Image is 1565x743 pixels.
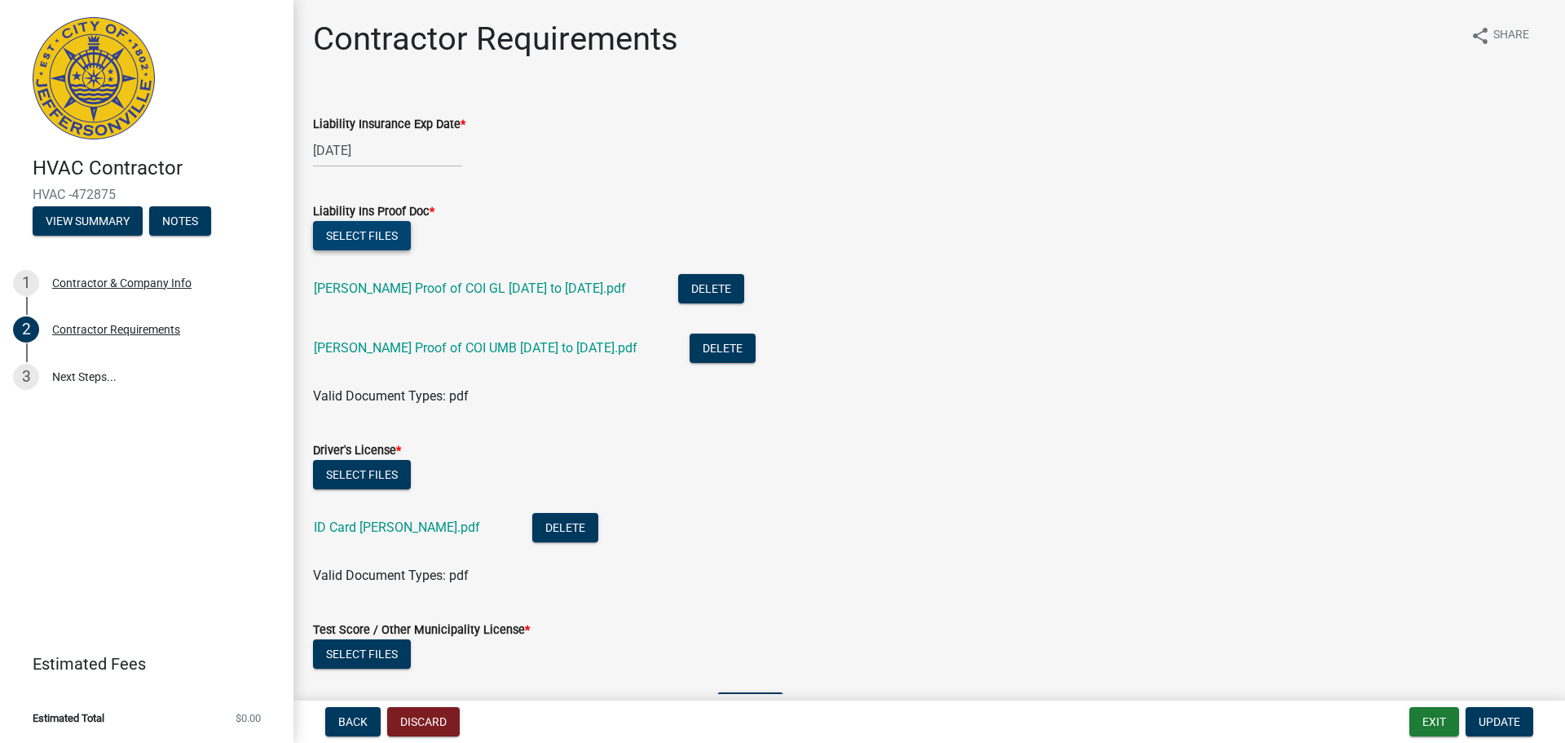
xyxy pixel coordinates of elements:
button: Select files [313,460,411,489]
input: mm/dd/yyyy [313,134,462,167]
button: shareShare [1457,20,1542,51]
button: Delete [532,513,598,542]
i: share [1470,26,1490,46]
span: Share [1493,26,1529,46]
button: Update [1466,707,1533,736]
span: Back [338,715,368,728]
button: Select files [313,221,411,250]
span: Valid Document Types: pdf [313,388,469,404]
wm-modal-confirm: Summary [33,215,143,228]
wm-modal-confirm: Delete Document [678,282,744,298]
wm-modal-confirm: Delete Document [532,521,598,537]
span: Update [1479,715,1520,728]
a: [PERSON_NAME] Proof of COI GL [DATE] to [DATE].pdf [314,281,626,296]
span: $0.00 [236,713,261,723]
button: View Summary [33,206,143,236]
div: Contractor Requirements [52,324,180,335]
button: Exit [1409,707,1459,736]
a: ID Card [PERSON_NAME].pdf [314,520,480,535]
div: 3 [13,364,39,390]
label: Test Score / Other Municipality License [313,625,530,636]
h1: Contractor Requirements [313,20,678,59]
button: Delete [678,274,744,303]
label: Liability Ins Proof Doc [313,206,434,218]
button: Notes [149,206,211,236]
button: Select files [313,639,411,669]
wm-modal-confirm: Notes [149,215,211,228]
a: Estimated Fees [13,648,267,680]
wm-modal-confirm: Delete Document [690,342,756,357]
button: Delete [690,334,756,363]
div: Contractor & Company Info [52,277,192,289]
button: Discard [387,707,460,736]
label: Liability Insurance Exp Date [313,119,465,130]
button: Back [325,707,381,736]
div: 2 [13,316,39,343]
label: Driver's License [313,445,401,457]
span: Valid Document Types: pdf [313,568,469,583]
div: 1 [13,270,39,296]
span: HVAC -472875 [33,187,261,202]
a: [PERSON_NAME] Proof of COI UMB [DATE] to [DATE].pdf [314,340,637,356]
span: Estimated Total [33,713,104,723]
h4: HVAC Contractor [33,157,280,180]
img: City of Jeffersonville, Indiana [33,17,155,139]
button: Delete [717,692,783,722]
